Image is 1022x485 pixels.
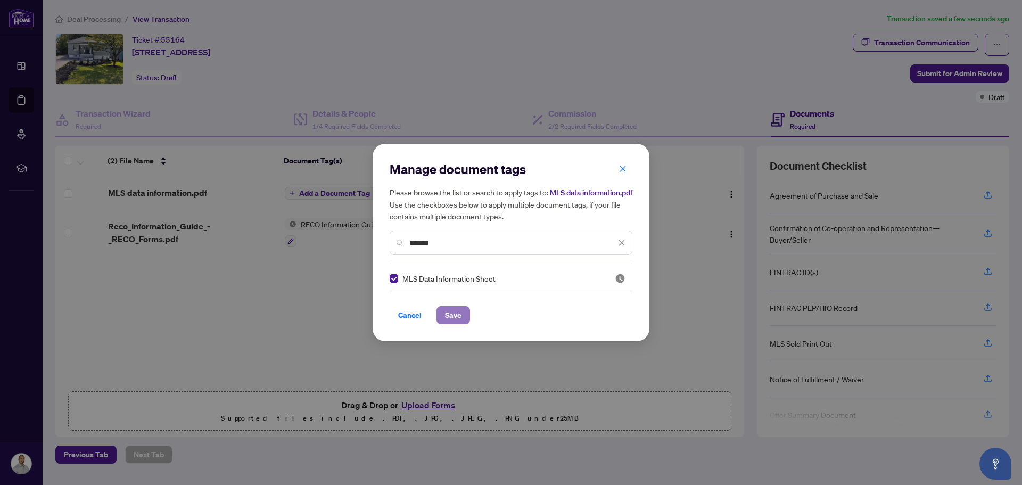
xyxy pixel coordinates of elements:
span: MLS data information.pdf [550,188,632,198]
button: Open asap [979,448,1011,480]
span: close [618,239,625,246]
h2: Manage document tags [390,161,632,178]
span: Cancel [398,307,422,324]
span: MLS Data Information Sheet [402,273,496,284]
span: Save [445,307,461,324]
button: Save [436,306,470,324]
button: Cancel [390,306,430,324]
img: status [615,273,625,284]
span: Pending Review [615,273,625,284]
h5: Please browse the list or search to apply tags to: Use the checkboxes below to apply multiple doc... [390,186,632,222]
span: close [619,165,627,172]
